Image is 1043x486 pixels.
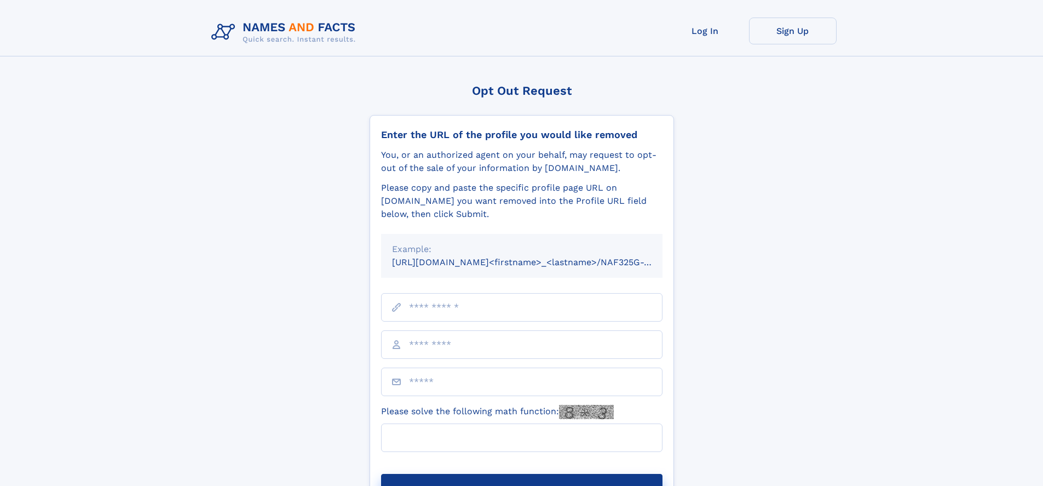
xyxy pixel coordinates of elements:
[392,257,683,267] small: [URL][DOMAIN_NAME]<firstname>_<lastname>/NAF325G-xxxxxxxx
[749,18,837,44] a: Sign Up
[381,181,662,221] div: Please copy and paste the specific profile page URL on [DOMAIN_NAME] you want removed into the Pr...
[381,129,662,141] div: Enter the URL of the profile you would like removed
[381,405,614,419] label: Please solve the following math function:
[370,84,674,98] div: Opt Out Request
[207,18,365,47] img: Logo Names and Facts
[661,18,749,44] a: Log In
[392,243,652,256] div: Example:
[381,148,662,175] div: You, or an authorized agent on your behalf, may request to opt-out of the sale of your informatio...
